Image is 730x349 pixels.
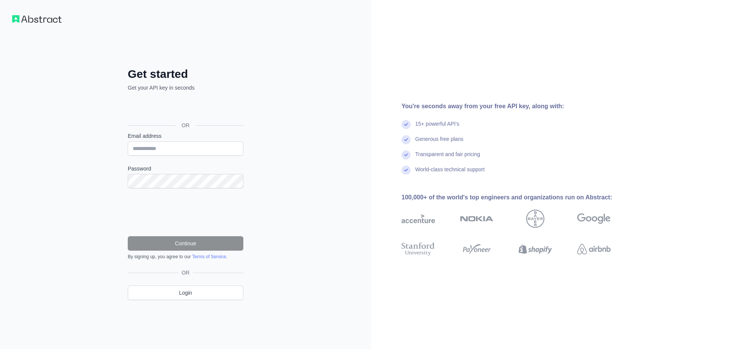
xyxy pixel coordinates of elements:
div: You're seconds away from your free API key, along with: [401,102,635,111]
h2: Get started [128,67,243,81]
img: stanford university [401,241,435,257]
img: accenture [401,210,435,228]
img: bayer [526,210,544,228]
div: By signing up, you agree to our . [128,254,243,260]
div: Generous free plans [415,135,463,150]
div: 15+ powerful API's [415,120,459,135]
img: Workflow [12,15,62,23]
iframe: reCAPTCHA [128,197,243,227]
img: check mark [401,166,411,175]
img: payoneer [460,241,494,257]
img: airbnb [577,241,611,257]
iframe: Botón de Acceder con Google [124,100,246,117]
button: Continue [128,236,243,251]
div: World-class technical support [415,166,485,181]
img: check mark [401,120,411,129]
div: Transparent and fair pricing [415,150,480,166]
span: OR [179,269,193,276]
img: shopify [519,241,552,257]
a: Terms of Service [192,254,226,259]
img: google [577,210,611,228]
span: OR [176,122,196,129]
p: Get your API key in seconds [128,84,243,92]
img: check mark [401,150,411,159]
img: nokia [460,210,494,228]
label: Password [128,165,243,172]
a: Login [128,286,243,300]
div: 100,000+ of the world's top engineers and organizations run on Abstract: [401,193,635,202]
img: check mark [401,135,411,144]
label: Email address [128,132,243,140]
